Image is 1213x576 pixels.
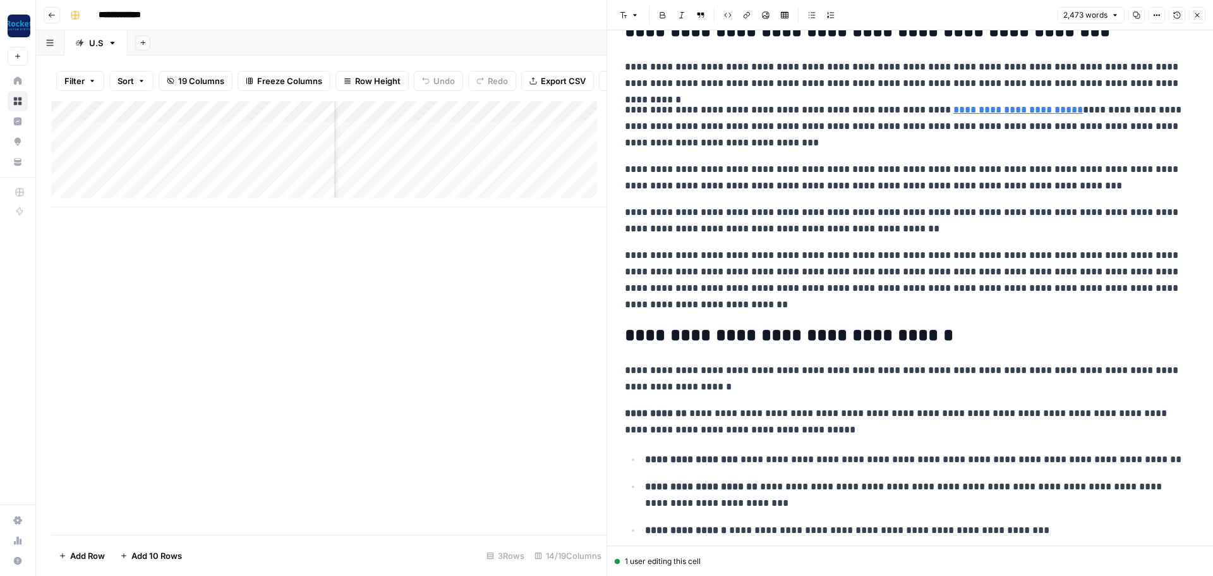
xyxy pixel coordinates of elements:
[131,549,182,562] span: Add 10 Rows
[8,10,28,42] button: Workspace: Rocket Pilots
[335,71,409,91] button: Row Height
[8,111,28,132] a: Insights
[8,551,28,571] button: Help + Support
[178,75,224,87] span: 19 Columns
[8,152,28,172] a: Your Data
[64,30,128,56] a: U.S
[8,510,28,530] a: Settings
[414,71,463,91] button: Undo
[118,75,134,87] span: Sort
[112,546,190,566] button: Add 10 Rows
[8,15,30,37] img: Rocket Pilots Logo
[8,91,28,111] a: Browse
[1063,9,1107,21] span: 2,473 words
[70,549,105,562] span: Add Row
[541,75,586,87] span: Export CSV
[615,556,1205,567] div: 1 user editing this cell
[8,530,28,551] a: Usage
[238,71,330,91] button: Freeze Columns
[481,546,529,566] div: 3 Rows
[257,75,322,87] span: Freeze Columns
[433,75,455,87] span: Undo
[56,71,104,91] button: Filter
[8,71,28,91] a: Home
[488,75,508,87] span: Redo
[1058,7,1125,23] button: 2,473 words
[89,37,103,49] div: U.S
[64,75,85,87] span: Filter
[468,71,516,91] button: Redo
[521,71,594,91] button: Export CSV
[51,546,112,566] button: Add Row
[355,75,401,87] span: Row Height
[159,71,232,91] button: 19 Columns
[109,71,154,91] button: Sort
[529,546,606,566] div: 14/19 Columns
[8,132,28,152] a: Opportunities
